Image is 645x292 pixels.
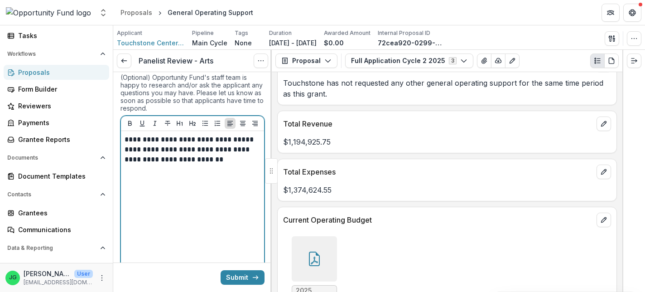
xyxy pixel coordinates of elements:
[192,29,214,37] p: Pipeline
[96,273,107,283] button: More
[604,54,619,68] button: PDF view
[97,4,110,22] button: Open entity switcher
[283,136,611,147] p: $1,194,925.75
[4,187,109,202] button: Open Contacts
[4,259,109,274] a: Dashboard
[221,270,265,285] button: Submit
[345,54,473,68] button: Full Application Cycle 2 20253
[192,38,227,48] p: Main Cycle
[4,47,109,61] button: Open Workflows
[187,118,198,129] button: Heading 2
[378,38,446,48] p: 72cea920-0299-4803-95a7-5fa97e67cd6b
[254,54,268,68] button: Options
[139,57,213,65] h3: Panelist Review - Arts
[200,118,211,129] button: Bullet List
[597,165,611,179] button: edit
[283,118,593,129] p: Total Revenue
[24,269,71,278] p: [PERSON_NAME]
[168,8,253,17] div: General Operating Support
[18,208,102,218] div: Grantees
[7,51,96,57] span: Workflows
[9,275,17,281] div: Jake Goodman
[149,118,160,129] button: Italicize
[18,118,102,127] div: Payments
[7,191,96,198] span: Contacts
[4,151,109,165] button: Open Documents
[4,115,109,130] a: Payments
[7,155,96,161] span: Documents
[4,28,109,43] a: Tasks
[283,78,611,99] p: Touchstone has not requested any other general operating support for the same time period as this...
[250,118,260,129] button: Align Right
[477,54,491,68] button: View Attached Files
[120,73,265,116] div: (Optional) Opportunity Fund's staff team is happy to research and/or ask the applicant any questi...
[120,8,152,17] div: Proposals
[4,241,109,255] button: Open Data & Reporting
[7,245,96,251] span: Data & Reporting
[324,29,371,37] p: Awarded Amount
[117,38,185,48] a: Touchstone Center for Crafts
[505,54,520,68] button: Edit as form
[283,166,593,177] p: Total Expenses
[137,118,148,129] button: Underline
[18,262,102,271] div: Dashboard
[4,65,109,80] a: Proposals
[378,29,430,37] p: Internal Proposal ID
[4,222,109,237] a: Communications
[4,132,109,147] a: Grantee Reports
[283,185,611,195] p: $1,374,624.55
[623,4,641,22] button: Get Help
[4,169,109,184] a: Document Templates
[18,101,102,111] div: Reviewers
[602,4,620,22] button: Partners
[225,118,236,129] button: Align Left
[324,38,344,48] p: $0.00
[597,213,611,227] button: edit
[275,54,337,68] button: Proposal
[590,54,605,68] button: Plaintext view
[18,171,102,181] div: Document Templates
[269,38,317,48] p: [DATE] - [DATE]
[125,118,135,129] button: Bold
[235,38,252,48] p: None
[4,82,109,97] a: Form Builder
[4,98,109,113] a: Reviewers
[117,6,156,19] a: Proposals
[237,118,248,129] button: Align Center
[283,214,593,225] p: Current Operating Budget
[24,278,93,287] p: [EMAIL_ADDRESS][DOMAIN_NAME]
[18,31,102,40] div: Tasks
[212,118,223,129] button: Ordered List
[117,29,142,37] p: Applicant
[627,54,641,68] button: Expand right
[269,29,292,37] p: Duration
[6,7,91,18] img: Opportunity Fund logo
[18,84,102,94] div: Form Builder
[18,135,102,144] div: Grantee Reports
[18,68,102,77] div: Proposals
[18,225,102,234] div: Communications
[74,270,93,278] p: User
[162,118,173,129] button: Strike
[235,29,248,37] p: Tags
[597,117,611,131] button: edit
[117,6,257,19] nav: breadcrumb
[174,118,185,129] button: Heading 1
[4,205,109,220] a: Grantees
